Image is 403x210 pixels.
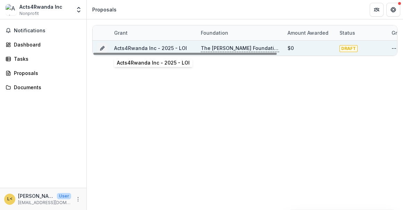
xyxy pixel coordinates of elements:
div: Documents [14,84,78,91]
a: Documents [3,82,84,93]
p: [EMAIL_ADDRESS][DOMAIN_NAME] [18,200,71,206]
div: Dashboard [14,41,78,48]
button: Partners [370,3,384,17]
button: More [74,195,82,203]
div: Acts4Rwanda Inc [19,3,62,10]
div: Foundation [197,29,232,36]
div: Status [335,25,387,40]
a: Acts4Rwanda Inc - 2025 - LOI [114,45,187,51]
span: Nonprofit [19,10,39,17]
div: Grant [110,29,132,36]
div: Foundation [197,25,283,40]
div: Amount awarded [283,25,335,40]
span: Notifications [14,28,81,34]
a: Proposals [3,67,84,79]
button: Get Help [386,3,400,17]
button: Grant 14192ead-01ef-4982-b40f-9e99dba6e248 [97,43,108,54]
div: Proposals [14,69,78,77]
div: Amount awarded [283,29,333,36]
a: Tasks [3,53,84,65]
div: Grant [110,25,197,40]
div: Tasks [14,55,78,62]
a: Dashboard [3,39,84,50]
button: Notifications [3,25,84,36]
span: DRAFT [340,45,358,52]
p: User [57,193,71,199]
div: Proposals [92,6,117,13]
nav: breadcrumb [89,5,119,15]
div: Status [335,29,359,36]
p: [PERSON_NAME] <[EMAIL_ADDRESS][DOMAIN_NAME]> [18,192,54,200]
p: The [PERSON_NAME] Foundation [201,44,279,52]
div: Lily Scarlett <lily@acts4rwanda.org> [7,197,12,201]
div: -- [392,44,396,52]
div: $0 [288,44,294,52]
button: Open entity switcher [74,3,84,17]
img: Acts4Rwanda Inc [6,4,17,15]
